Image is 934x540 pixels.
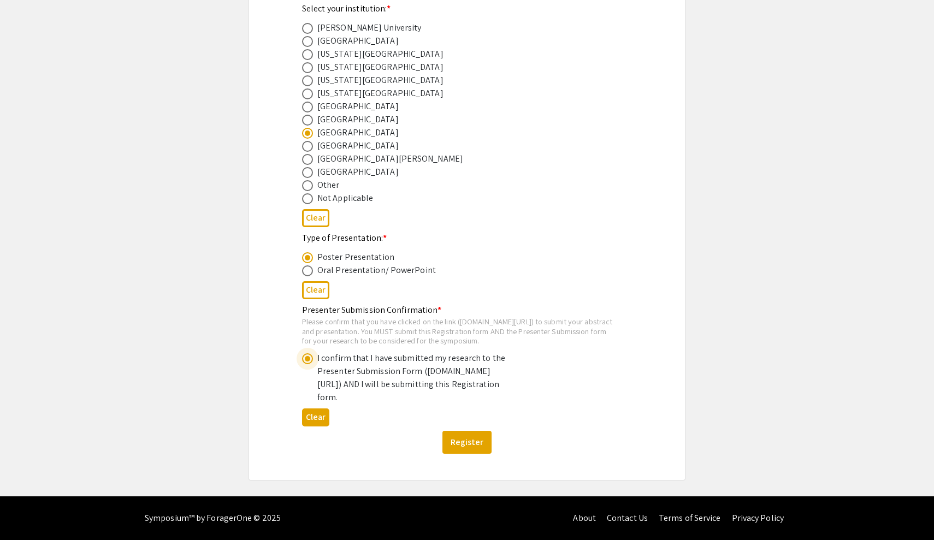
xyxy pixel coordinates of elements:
[302,304,441,316] mat-label: Presenter Submission Confirmation
[317,34,399,48] div: [GEOGRAPHIC_DATA]
[317,113,399,126] div: [GEOGRAPHIC_DATA]
[659,512,721,524] a: Terms of Service
[302,317,614,346] div: Please confirm that you have clicked on the link ([DOMAIN_NAME][URL]) to submit your abstract and...
[8,491,46,532] iframe: Chat
[145,496,281,540] div: Symposium™ by ForagerOne © 2025
[317,139,399,152] div: [GEOGRAPHIC_DATA]
[302,3,391,14] mat-label: Select your institution:
[302,232,387,244] mat-label: Type of Presentation:
[317,21,421,34] div: [PERSON_NAME] University
[317,126,399,139] div: [GEOGRAPHIC_DATA]
[317,192,373,205] div: Not Applicable
[317,264,436,277] div: Oral Presentation/ PowerPoint
[317,352,509,404] div: I confirm that I have submitted my research to the Presenter Submission Form ([DOMAIN_NAME][URL])...
[442,431,492,454] button: Register
[317,100,399,113] div: [GEOGRAPHIC_DATA]
[317,165,399,179] div: [GEOGRAPHIC_DATA]
[317,48,444,61] div: [US_STATE][GEOGRAPHIC_DATA]
[573,512,596,524] a: About
[317,179,340,192] div: Other
[317,152,463,165] div: [GEOGRAPHIC_DATA][PERSON_NAME]
[607,512,648,524] a: Contact Us
[317,74,444,87] div: [US_STATE][GEOGRAPHIC_DATA]
[317,87,444,100] div: [US_STATE][GEOGRAPHIC_DATA]
[732,512,784,524] a: Privacy Policy
[302,209,329,227] button: Clear
[317,251,394,264] div: Poster Presentation
[302,281,329,299] button: Clear
[317,61,444,74] div: [US_STATE][GEOGRAPHIC_DATA]
[302,408,329,426] button: Clear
